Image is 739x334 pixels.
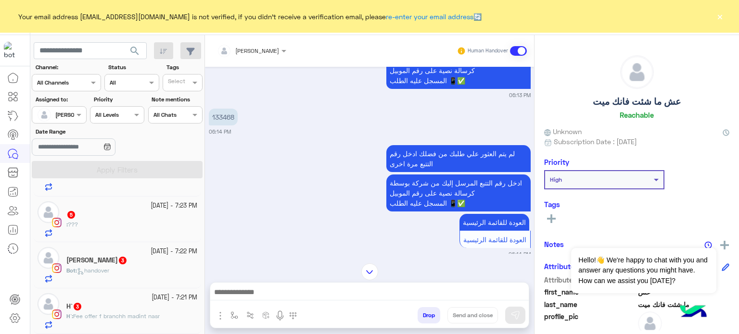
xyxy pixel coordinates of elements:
p: 25/9/2025, 6:13 PM [386,52,531,89]
img: create order [262,311,270,319]
img: 919860931428189 [4,42,21,59]
img: Instagram [52,263,62,273]
p: 25/9/2025, 6:14 PM [386,174,531,211]
h6: Priority [544,158,569,166]
button: Send and close [447,307,498,323]
div: Select [166,77,185,88]
b: : [66,267,77,274]
span: last_name [544,299,636,309]
button: Drop [418,307,440,323]
h5: عش ما شئت فانك ميت [593,96,681,107]
h6: Attributes [544,262,578,271]
img: make a call [289,312,297,320]
small: [DATE] - 7:23 PM [151,201,197,210]
span: العودة للقائمة الرئيسية [463,235,526,244]
small: 06:14 PM [509,250,531,258]
img: select flow [230,311,238,319]
h6: Tags [544,200,729,209]
img: add [720,241,729,249]
img: defaultAdmin.png [38,201,59,223]
label: Assigned to: [36,95,85,104]
img: defaultAdmin.png [38,293,59,315]
p: 25/9/2025, 6:14 PM [459,214,529,231]
img: defaultAdmin.png [38,247,59,269]
span: Your email address [EMAIL_ADDRESS][DOMAIN_NAME] is not verified, if you didn't receive a verifica... [18,12,482,22]
h5: 𝒮𝒜ℛ𝒜 [66,256,127,264]
img: Instagram [52,218,62,227]
span: [PERSON_NAME] [235,47,279,54]
h5: H` [66,302,82,310]
span: profile_pic [544,311,636,334]
img: send message [510,310,520,320]
span: handover [77,267,109,274]
label: Priority [94,95,143,104]
button: select flow [227,307,242,323]
button: search [123,42,147,63]
p: 25/9/2025, 6:14 PM [386,145,531,172]
p: 25/9/2025, 6:14 PM [209,109,238,125]
b: : [66,221,68,228]
small: [DATE] - 7:22 PM [151,247,197,256]
span: Fee offer f branchh madint nasr [73,312,160,320]
small: [DATE] - 7:21 PM [152,293,197,302]
span: 3 [119,257,127,264]
span: H` [66,312,72,320]
img: Instagram [52,309,62,319]
button: × [715,12,725,21]
img: Trigger scenario [246,311,254,319]
img: scroll [361,263,378,280]
span: search [129,45,140,57]
img: defaultAdmin.png [621,56,653,88]
a: re-enter your email address [386,12,473,21]
button: Apply Filters [32,161,203,178]
span: ??? [68,221,78,228]
span: 3 [74,303,81,310]
label: Date Range [36,127,143,136]
label: Tags [166,63,202,72]
button: Trigger scenario [242,307,258,323]
img: hulul-logo.png [676,296,710,329]
span: Unknown [544,126,582,136]
img: send attachment [215,310,226,322]
small: 06:14 PM [209,128,231,136]
label: Status [108,63,158,72]
h6: Notes [544,240,564,248]
span: first_name [544,287,636,297]
span: Subscription Date : [DATE] [554,136,637,147]
b: : [66,312,73,320]
span: Attribute Name [544,275,636,285]
img: send voice note [274,310,286,322]
span: Bot [66,267,76,274]
label: Channel: [36,63,100,72]
small: Human Handover [468,47,508,55]
button: create order [258,307,274,323]
h6: Reachable [620,111,654,119]
label: Note mentions [152,95,201,104]
small: 06:13 PM [509,91,531,99]
img: defaultAdmin.png [38,108,51,122]
span: Hello!👋 We're happy to chat with you and answer any questions you might have. How can we assist y... [571,248,716,293]
b: High [550,176,562,183]
span: 5 [67,211,75,219]
span: ما شئت فانك ميت [638,299,730,309]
